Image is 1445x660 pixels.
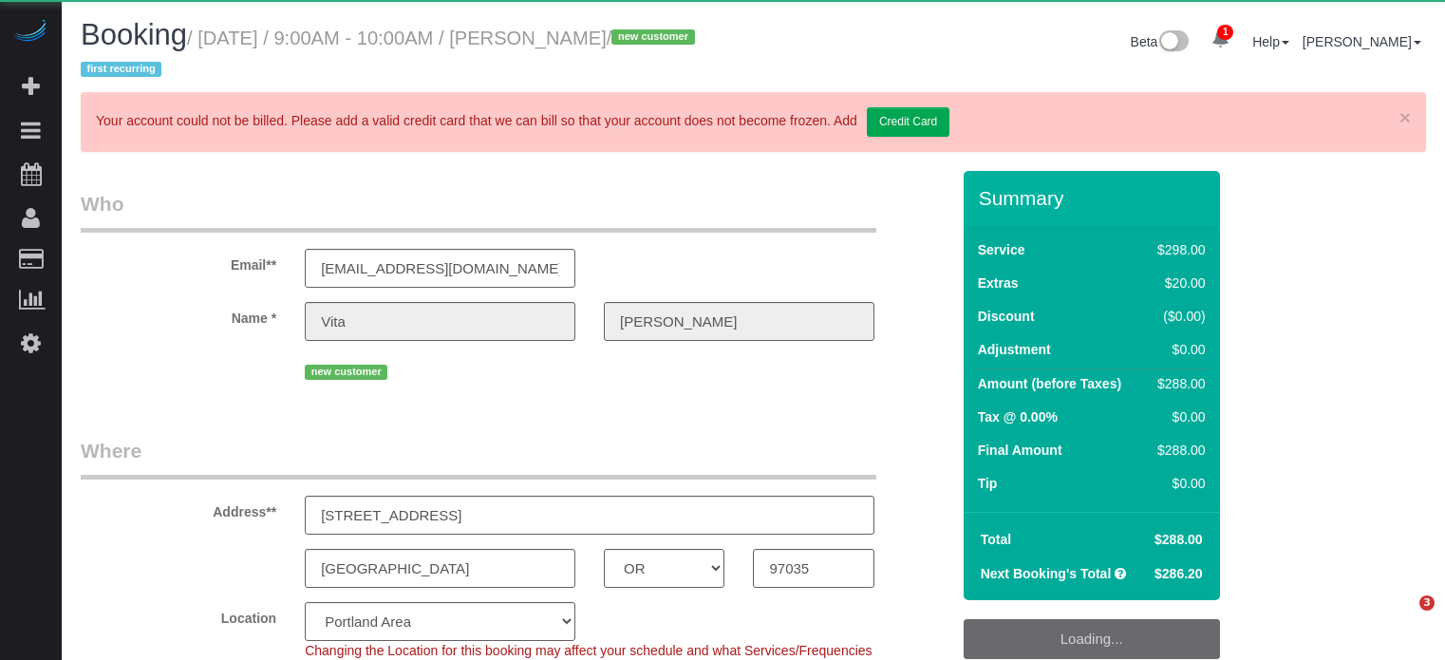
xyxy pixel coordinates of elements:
legend: Who [81,190,876,233]
div: ($0.00) [1150,307,1205,326]
input: Last Name** [604,302,874,341]
label: Extras [978,273,1019,292]
input: Zip Code** [753,549,873,588]
label: Discount [978,307,1035,326]
span: $288.00 [1154,532,1203,547]
div: $0.00 [1150,407,1205,426]
strong: Next Booking's Total [981,566,1112,581]
span: first recurring [81,62,161,77]
img: Automaid Logo [11,19,49,46]
span: Your account could not be billed. Please add a valid credit card that we can bill so that your ac... [96,113,949,128]
div: $20.00 [1150,273,1205,292]
small: / [DATE] / 9:00AM - 10:00AM / [PERSON_NAME] [81,28,701,81]
span: Booking [81,18,187,51]
span: new customer [305,365,387,380]
iframe: Intercom live chat [1380,595,1426,641]
label: Tip [978,474,998,493]
span: new customer [611,29,694,45]
div: $298.00 [1150,240,1205,259]
label: Adjustment [978,340,1051,359]
label: Name * [66,302,291,328]
a: Credit Card [867,107,949,137]
div: $288.00 [1150,374,1205,393]
label: Location [66,602,291,628]
span: 3 [1419,595,1435,611]
a: Help [1252,34,1289,49]
strong: Total [981,532,1011,547]
label: Tax @ 0.00% [978,407,1058,426]
label: Amount (before Taxes) [978,374,1121,393]
a: [PERSON_NAME] [1303,34,1421,49]
legend: Where [81,437,876,480]
input: First Name** [305,302,575,341]
div: $0.00 [1150,340,1205,359]
h3: Summary [979,187,1210,209]
label: Final Amount [978,441,1062,460]
div: $288.00 [1150,441,1205,460]
span: $286.20 [1154,566,1203,581]
span: 1 [1217,25,1233,40]
label: Service [978,240,1025,259]
img: New interface [1157,30,1189,55]
a: × [1399,107,1411,127]
a: 1 [1202,19,1239,61]
div: $0.00 [1150,474,1205,493]
a: Beta [1131,34,1190,49]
